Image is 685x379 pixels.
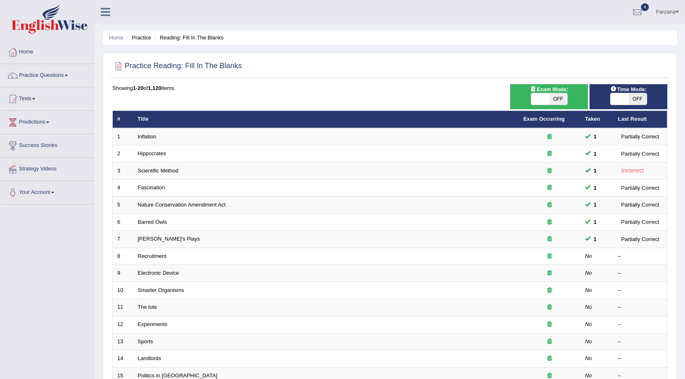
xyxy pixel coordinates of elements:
[523,303,576,311] div: Exam occurring question
[641,3,649,11] span: 4
[618,218,662,226] div: Partially Correct
[113,299,133,316] td: 11
[113,231,133,248] td: 7
[138,168,179,174] a: Scientific Method
[0,64,94,85] a: Practice Questions
[585,253,592,259] em: No
[581,111,613,128] th: Taken
[618,338,662,346] div: –
[0,111,94,131] a: Predictions
[109,34,123,41] a: Home
[0,134,94,155] a: Success Stories
[113,282,133,299] td: 10
[523,338,576,346] div: Exam occurring question
[549,93,567,105] span: OFF
[523,355,576,363] div: Exam occurring question
[607,85,650,94] span: Time Mode:
[590,132,600,141] span: You can still take this question
[523,269,576,277] div: Exam occurring question
[585,321,592,327] em: No
[585,270,592,276] em: No
[113,197,133,214] td: 5
[523,150,576,158] div: Exam occurring question
[618,355,662,363] div: –
[138,253,167,259] a: Recruitment
[138,304,157,310] a: The lute
[590,218,600,226] span: You can still take this question
[153,34,223,41] li: Reading: Fill In The Blanks
[113,128,133,145] td: 1
[585,287,592,293] em: No
[590,184,600,192] span: You can still take this question
[113,350,133,368] td: 14
[138,321,167,327] a: Experiments
[618,303,662,311] div: –
[113,162,133,179] td: 3
[523,218,576,226] div: Exam occurring question
[133,111,519,128] th: Title
[148,85,162,91] b: 1,120
[113,214,133,231] td: 6
[618,166,647,175] div: Incorrect
[618,253,662,260] div: –
[590,235,600,243] span: You can still take this question
[523,287,576,294] div: Exam occurring question
[523,167,576,175] div: Exam occurring question
[523,201,576,209] div: Exam occurring question
[113,179,133,197] td: 4
[133,85,144,91] b: 1-20
[138,287,184,293] a: Smarter Organisms
[0,41,94,61] a: Home
[138,184,165,191] a: Fascination
[590,149,600,158] span: You can still take this question
[0,181,94,202] a: Your Account
[527,85,571,94] span: Exam Mode:
[629,93,647,105] span: OFF
[138,338,153,345] a: Sports
[138,270,179,276] a: Electronic Device
[618,287,662,294] div: –
[523,116,564,122] a: Exam Occurring
[585,338,592,345] em: No
[125,34,151,41] li: Practice
[113,265,133,282] td: 9
[618,132,662,141] div: Partially Correct
[113,111,133,128] th: #
[138,150,166,156] a: Hippocrates
[618,184,662,192] div: Partially Correct
[138,372,218,379] a: Politics in [GEOGRAPHIC_DATA]
[523,253,576,260] div: Exam occurring question
[590,166,600,175] span: You can still take this question
[618,321,662,328] div: –
[618,269,662,277] div: –
[618,200,662,209] div: Partially Correct
[585,304,592,310] em: No
[138,219,167,225] a: Barred Owls
[585,372,592,379] em: No
[138,236,200,242] a: [PERSON_NAME]'s Plays
[523,133,576,141] div: Exam occurring question
[590,200,600,209] span: You can still take this question
[113,248,133,265] td: 8
[585,355,592,361] em: No
[112,60,242,72] h2: Practice Reading: Fill In The Blanks
[138,133,157,140] a: Inflation
[113,316,133,333] td: 12
[510,84,588,109] div: Show exams occurring in exams
[0,87,94,108] a: Tests
[523,235,576,243] div: Exam occurring question
[523,321,576,328] div: Exam occurring question
[113,145,133,163] td: 2
[113,333,133,350] td: 13
[613,111,667,128] th: Last Result
[112,84,667,92] div: Showing of items.
[523,184,576,192] div: Exam occurring question
[138,202,226,208] a: Nature Conservation Amendment Act
[138,355,161,361] a: Landlords
[0,158,94,178] a: Strategy Videos
[618,149,662,158] div: Partially Correct
[618,235,662,243] div: Partially Correct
